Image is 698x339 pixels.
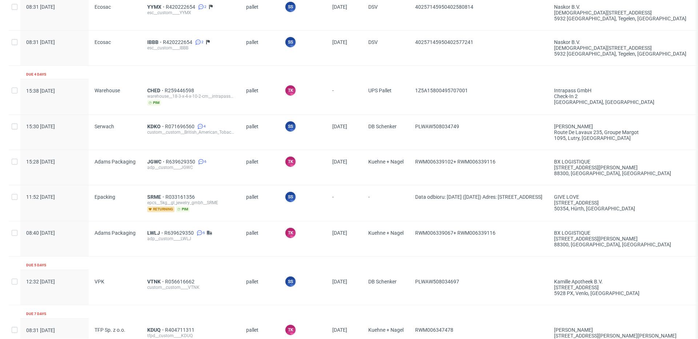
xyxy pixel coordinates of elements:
[26,39,55,45] span: 08:31 [DATE]
[194,39,204,45] a: 2
[415,39,473,45] span: 40257145950402577241
[554,242,686,247] div: 88300, [GEOGRAPHIC_DATA] , [GEOGRAPHIC_DATA]
[165,194,196,200] a: R033161356
[147,230,164,236] a: LWLJ
[164,230,195,236] a: R639629350
[415,279,459,284] span: PLWAW508034697
[203,230,205,236] span: 6
[95,124,114,129] span: Serwach
[147,236,234,242] div: adp__custom____LWLJ
[147,206,174,212] span: returning
[95,194,115,200] span: Epacking
[196,124,206,129] a: 4
[285,157,296,167] figcaption: TK
[197,4,206,10] a: 2
[166,4,197,10] a: R420222654
[147,4,166,10] a: YYMX
[554,99,686,105] div: [GEOGRAPHIC_DATA] , [GEOGRAPHIC_DATA]
[204,159,206,165] span: 6
[147,194,165,200] a: SRME
[554,129,686,135] div: Route de Lavaux 235, Groupe Margot
[415,88,468,93] span: 1Z5A15800495707001
[368,4,404,21] span: DSV
[554,200,686,206] div: [STREET_ADDRESS]
[26,194,55,200] span: 11:52 [DATE]
[165,279,196,284] a: R056616662
[26,88,55,94] span: 15:38 [DATE]
[147,129,234,135] div: custom__custom__British_American_Tobacco_-_New_Deal__KDKO
[368,159,404,176] span: Kuehne + Nagel
[415,159,496,165] span: RWM006339102+ RWM006339116
[368,194,404,212] span: -
[26,279,55,284] span: 12:32 [DATE]
[26,72,46,77] div: Due 4 days
[332,159,347,165] span: [DATE]
[246,230,273,247] span: pallet
[415,4,473,10] span: 40257145950402580814
[197,159,206,165] a: 6
[554,88,686,93] div: Intrapass GmbH
[26,262,46,268] div: Due 5 days
[554,236,686,242] div: [STREET_ADDRESS][PERSON_NAME]
[332,327,347,333] span: [DATE]
[163,39,194,45] span: R420222654
[147,10,234,16] div: esc__custom____YYMX
[368,279,404,296] span: DB Schenker
[285,121,296,132] figcaption: SS
[554,4,686,10] div: Naskor B.V.
[246,194,273,212] span: pallet
[26,327,55,333] span: 08:31 [DATE]
[285,277,296,287] figcaption: SS
[95,230,136,236] span: Adams Packaging
[554,230,686,236] div: BX LOGISTIQUE
[147,200,234,206] div: epcs__5kg__gl_jewelry_gmbh__SRME
[554,206,686,211] div: 50354, Hürth , [GEOGRAPHIC_DATA]
[285,85,296,96] figcaption: TK
[554,10,686,16] div: [DEMOGRAPHIC_DATA][STREET_ADDRESS]
[554,39,686,45] div: Naskor B.V.
[166,159,197,165] a: R639629350
[195,230,205,236] a: 6
[26,4,55,10] span: 08:31 [DATE]
[332,4,347,10] span: [DATE]
[147,124,165,129] span: KDKO
[554,170,686,176] div: 88300, [GEOGRAPHIC_DATA] , [GEOGRAPHIC_DATA]
[147,39,163,45] span: IBBB
[554,16,686,21] div: 5932 [GEOGRAPHIC_DATA], Tegelen , [GEOGRAPHIC_DATA]
[415,194,542,200] span: Data odbioru: [DATE] ([DATE]) Adres: [STREET_ADDRESS]
[26,159,55,165] span: 15:28 [DATE]
[246,159,273,176] span: pallet
[176,206,190,212] span: pim
[165,88,196,93] a: R259446598
[368,39,404,57] span: DSV
[147,165,234,170] div: adp__custom____JGWC
[165,124,196,129] span: R071696560
[554,290,686,296] div: 5928 PX, Venlo , [GEOGRAPHIC_DATA]
[332,230,347,236] span: [DATE]
[554,279,686,284] div: Kamille Apotheek B.V.
[554,51,686,57] div: 5932 [GEOGRAPHIC_DATA], Tegelen , [GEOGRAPHIC_DATA]
[204,124,206,129] span: 4
[26,311,46,317] div: Due 7 days
[246,4,273,21] span: pallet
[147,93,234,99] div: warehouse__18-3-x-4-x-10-2-cm__intrapass_gmbh__CHED
[95,159,136,165] span: Adams Packaging
[554,124,686,129] div: [PERSON_NAME]
[147,159,166,165] a: JGWC
[147,88,165,93] span: CHED
[147,333,234,339] div: tfpd__custom____KDUQ
[147,100,161,106] span: pim
[285,192,296,202] figcaption: SS
[204,4,206,10] span: 2
[246,39,273,57] span: pallet
[147,327,165,333] a: KDUQ
[554,194,686,200] div: GIVE LOVE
